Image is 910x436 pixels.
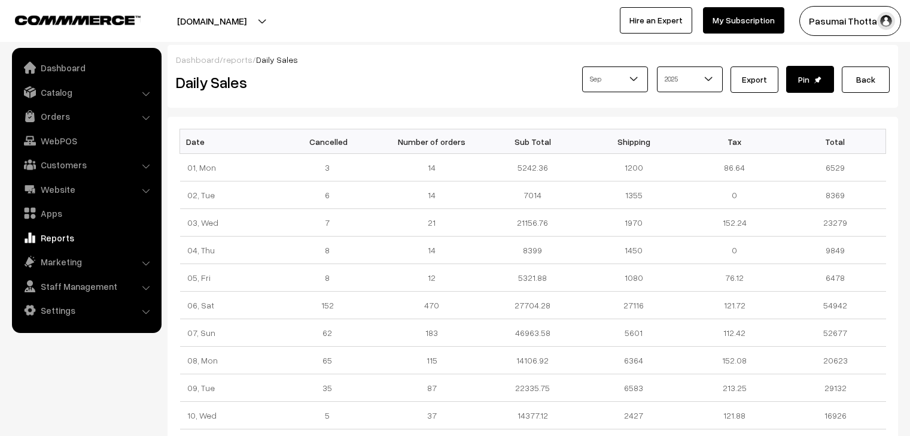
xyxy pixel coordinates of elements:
[382,319,483,347] td: 183
[684,154,785,181] td: 86.64
[786,66,834,93] button: Pin
[785,181,886,209] td: 8369
[281,374,382,402] td: 35
[281,402,382,429] td: 5
[180,237,281,264] td: 04, Thu
[799,6,901,36] button: Pasumai Thotta…
[785,347,886,374] td: 20623
[785,237,886,264] td: 9849
[482,264,583,292] td: 5321.88
[281,347,382,374] td: 65
[15,299,157,321] a: Settings
[382,209,483,237] td: 21
[684,209,785,237] td: 152.24
[180,292,281,319] td: 06, Sat
[15,12,120,26] a: COMMMERCE
[785,319,886,347] td: 52677
[657,66,723,92] span: 2025
[15,81,157,103] a: Catalog
[482,402,583,429] td: 14377.12
[583,402,684,429] td: 2427
[180,129,281,154] th: Date
[382,292,483,319] td: 470
[135,6,288,36] button: [DOMAIN_NAME]
[281,181,382,209] td: 6
[684,181,785,209] td: 0
[382,237,483,264] td: 14
[281,292,382,319] td: 152
[842,66,890,93] a: Back
[785,292,886,319] td: 54942
[382,264,483,292] td: 12
[482,209,583,237] td: 21156.76
[176,53,890,66] div: / /
[180,319,281,347] td: 07, Sun
[15,16,141,25] img: COMMMERCE
[583,374,684,402] td: 6583
[281,237,382,264] td: 8
[877,12,895,30] img: user
[15,227,157,249] a: Reports
[703,7,784,34] a: My Subscription
[15,105,157,127] a: Orders
[785,264,886,292] td: 6478
[15,275,157,297] a: Staff Management
[684,347,785,374] td: 152.08
[482,374,583,402] td: 22335.75
[482,347,583,374] td: 14106.92
[684,374,785,402] td: 213.25
[281,209,382,237] td: 7
[180,347,281,374] td: 08, Mon
[785,374,886,402] td: 29132
[583,292,684,319] td: 27116
[180,402,281,429] td: 10, Wed
[180,209,281,237] td: 03, Wed
[785,209,886,237] td: 23279
[582,66,648,92] span: Sep
[583,264,684,292] td: 1080
[583,319,684,347] td: 5601
[176,73,402,92] h2: Daily Sales
[15,251,157,272] a: Marketing
[785,129,886,154] th: Total
[256,54,298,65] span: Daily Sales
[583,154,684,181] td: 1200
[583,129,684,154] th: Shipping
[684,319,785,347] td: 112.42
[15,130,157,152] a: WebPOS
[684,402,785,429] td: 121.88
[620,7,692,34] a: Hire an Expert
[482,154,583,181] td: 5242.36
[482,319,583,347] td: 46963.58
[583,209,684,237] td: 1970
[658,68,722,89] span: 2025
[176,54,220,65] a: Dashboard
[583,181,684,209] td: 1355
[180,181,281,209] td: 02, Tue
[281,319,382,347] td: 62
[785,402,886,429] td: 16926
[382,402,483,429] td: 37
[180,374,281,402] td: 09, Tue
[482,292,583,319] td: 27704.28
[684,292,785,319] td: 121.72
[482,237,583,264] td: 8399
[15,154,157,175] a: Customers
[684,237,785,264] td: 0
[180,154,281,181] td: 01, Mon
[731,66,778,93] button: Export
[15,202,157,224] a: Apps
[583,237,684,264] td: 1450
[281,154,382,181] td: 3
[281,129,382,154] th: Cancelled
[684,129,785,154] th: Tax
[583,347,684,374] td: 6364
[382,347,483,374] td: 115
[482,181,583,209] td: 7014
[281,264,382,292] td: 8
[15,178,157,200] a: Website
[180,264,281,292] td: 05, Fri
[15,57,157,78] a: Dashboard
[382,154,483,181] td: 14
[382,181,483,209] td: 14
